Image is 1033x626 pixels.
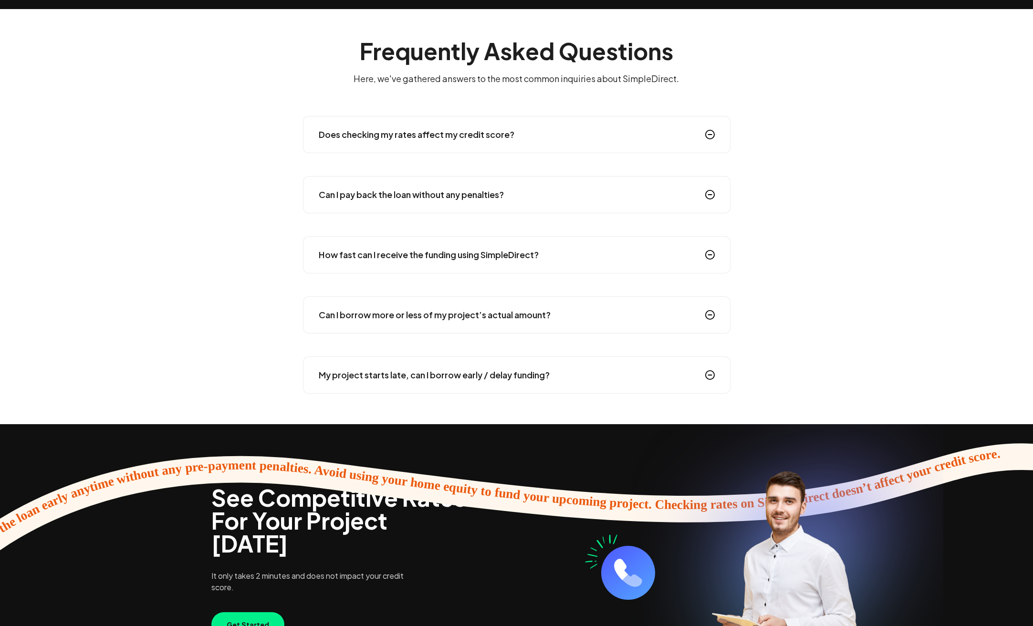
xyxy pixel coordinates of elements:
[319,188,504,201] h4: Can I pay back the loan without any penalties?
[705,310,715,320] img: icon
[705,190,715,199] img: icon
[705,130,715,139] img: icon
[319,248,539,261] h4: How fast can I receive the funding using SimpleDirect?
[319,128,514,141] h4: Does checking my rates affect my credit score?
[345,72,688,85] p: Here, we've gathered answers to the most common inquiries about SimpleDirect.
[705,250,715,260] img: icon
[705,370,715,380] img: icon
[211,570,415,593] p: It only takes 2 minutes and does not impact your credit score.
[575,525,626,573] img: phone highlights
[601,546,655,600] img: phone
[360,40,673,63] h3: Frequently Asked Questions
[319,308,551,322] h4: Can I borrow more or less of my project’s actual amount?
[319,368,550,382] h4: My project starts late, can I borrow early / delay funding?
